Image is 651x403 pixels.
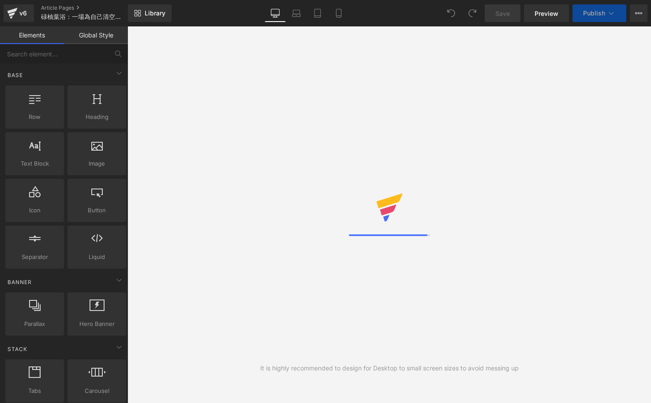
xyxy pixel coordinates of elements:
span: Banner [7,278,33,286]
button: Publish [572,4,626,22]
span: Text Block [8,159,61,168]
a: New Library [128,4,172,22]
span: Carousel [70,386,123,396]
button: Undo [442,4,460,22]
span: Preview [535,9,558,18]
a: Article Pages [41,4,142,11]
span: Image [70,159,123,168]
a: Desktop [265,4,286,22]
span: Stack [7,345,28,353]
span: Parallax [8,319,61,329]
a: Global Style [64,26,128,44]
button: Redo [464,4,481,22]
div: It is highly recommended to design for Desktop to small screen sizes to avoid messing up [260,363,519,373]
span: Heading [70,112,123,122]
span: Library [145,9,165,17]
span: Row [8,112,61,122]
span: Base [7,71,24,79]
a: Mobile [328,4,349,22]
a: Tablet [307,4,328,22]
a: Preview [524,4,569,22]
span: 碌柚葉浴：一場為自己清空煩憂的傳統洗禮 [41,13,126,20]
div: v6 [18,7,29,19]
span: Icon [8,206,61,215]
span: Tabs [8,386,61,396]
span: Hero Banner [70,319,123,329]
span: Liquid [70,252,123,262]
span: Publish [583,10,605,17]
span: Button [70,206,123,215]
span: Separator [8,252,61,262]
a: v6 [4,4,34,22]
span: Save [495,9,510,18]
a: Laptop [286,4,307,22]
button: More [630,4,647,22]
